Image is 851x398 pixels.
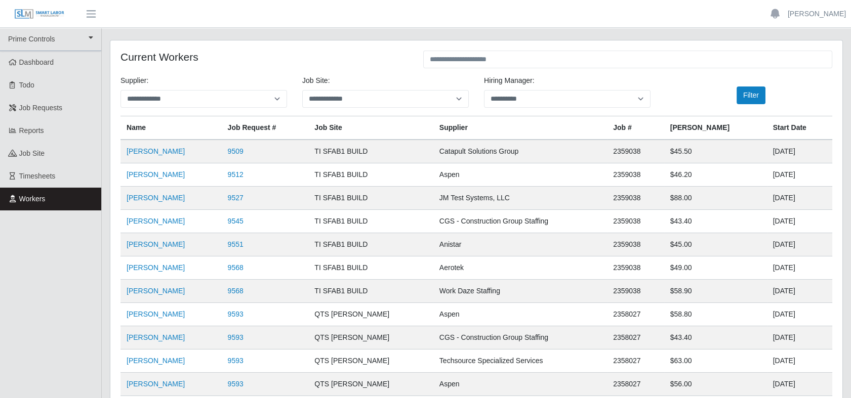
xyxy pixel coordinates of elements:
td: $56.00 [664,373,767,396]
td: [DATE] [767,163,832,187]
span: Todo [19,81,34,89]
span: job site [19,149,45,157]
td: TI SFAB1 BUILD [308,140,433,163]
a: 9551 [228,240,244,248]
td: Aerotek [433,256,607,280]
td: 2358027 [607,349,664,373]
td: Work Daze Staffing [433,280,607,303]
th: Job Request # [222,116,309,140]
td: $46.20 [664,163,767,187]
td: [DATE] [767,233,832,256]
img: SLM Logo [14,9,65,20]
a: [PERSON_NAME] [127,217,185,225]
td: 2359038 [607,256,664,280]
td: [DATE] [767,303,832,326]
a: [PERSON_NAME] [127,147,185,155]
td: $63.00 [664,349,767,373]
td: Aspen [433,303,607,326]
td: [DATE] [767,256,832,280]
td: [DATE] [767,140,832,163]
th: Start Date [767,116,832,140]
h4: Current Workers [120,51,408,63]
td: [DATE] [767,280,832,303]
td: [DATE] [767,349,832,373]
th: job site [308,116,433,140]
a: 9545 [228,217,244,225]
td: CGS - Construction Group Staffing [433,210,607,233]
a: [PERSON_NAME] [127,287,185,295]
a: [PERSON_NAME] [127,357,185,365]
td: 2358027 [607,373,664,396]
label: job site: [302,75,330,86]
button: Filter [737,86,765,104]
td: [DATE] [767,326,832,349]
a: 9568 [228,263,244,272]
td: QTS [PERSON_NAME] [308,303,433,326]
a: [PERSON_NAME] [127,333,185,341]
td: 2359038 [607,163,664,187]
span: Dashboard [19,58,54,66]
a: 9568 [228,287,244,295]
a: [PERSON_NAME] [127,240,185,248]
td: TI SFAB1 BUILD [308,163,433,187]
a: 9509 [228,147,244,155]
span: Job Requests [19,104,63,112]
td: [DATE] [767,187,832,210]
td: $45.00 [664,233,767,256]
td: QTS [PERSON_NAME] [308,373,433,396]
td: $43.40 [664,326,767,349]
label: Supplier: [120,75,148,86]
td: Aspen [433,373,607,396]
td: TI SFAB1 BUILD [308,233,433,256]
span: Timesheets [19,172,56,180]
span: Workers [19,195,46,203]
td: 2358027 [607,326,664,349]
td: Catapult Solutions Group [433,140,607,163]
td: Aspen [433,163,607,187]
td: TI SFAB1 BUILD [308,187,433,210]
td: CGS - Construction Group Staffing [433,326,607,349]
a: [PERSON_NAME] [127,170,185,179]
th: [PERSON_NAME] [664,116,767,140]
a: [PERSON_NAME] [127,194,185,202]
td: [DATE] [767,373,832,396]
a: 9593 [228,357,244,365]
td: 2359038 [607,233,664,256]
a: 9512 [228,170,244,179]
td: Anistar [433,233,607,256]
td: 2359038 [607,187,664,210]
span: Reports [19,126,44,135]
td: $49.00 [664,256,767,280]
a: 9527 [228,194,244,202]
td: $43.40 [664,210,767,233]
th: Name [120,116,222,140]
td: 2359038 [607,140,664,163]
label: Hiring Manager: [484,75,535,86]
td: $45.50 [664,140,767,163]
td: QTS [PERSON_NAME] [308,326,433,349]
td: 2359038 [607,280,664,303]
td: 2358027 [607,303,664,326]
a: [PERSON_NAME] [788,9,846,19]
a: 9593 [228,310,244,318]
td: $58.80 [664,303,767,326]
td: QTS [PERSON_NAME] [308,349,433,373]
td: JM Test Systems, LLC [433,187,607,210]
a: [PERSON_NAME] [127,263,185,272]
a: [PERSON_NAME] [127,380,185,388]
td: [DATE] [767,210,832,233]
td: Techsource Specialized Services [433,349,607,373]
td: TI SFAB1 BUILD [308,256,433,280]
th: Supplier [433,116,607,140]
th: Job # [607,116,664,140]
td: $88.00 [664,187,767,210]
a: 9593 [228,333,244,341]
a: [PERSON_NAME] [127,310,185,318]
td: TI SFAB1 BUILD [308,210,433,233]
td: 2359038 [607,210,664,233]
td: TI SFAB1 BUILD [308,280,433,303]
td: $58.90 [664,280,767,303]
a: 9593 [228,380,244,388]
